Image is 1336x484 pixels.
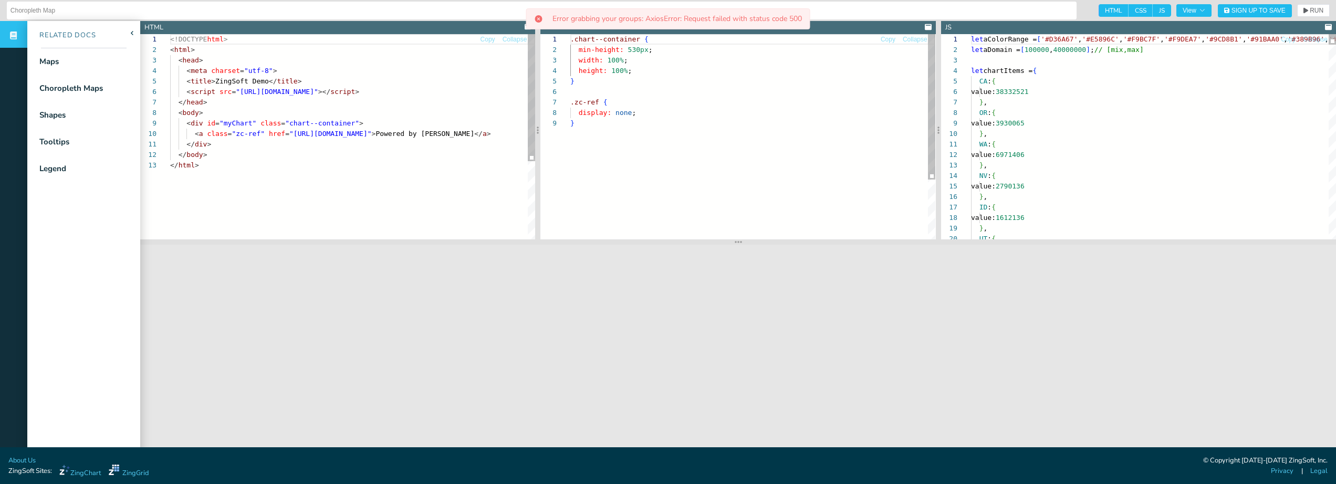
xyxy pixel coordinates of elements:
[199,130,203,138] span: a
[140,66,156,76] div: 4
[1205,35,1242,43] span: '#9CD8B1'
[170,161,179,169] span: </
[991,203,996,211] span: {
[1203,456,1328,466] div: © Copyright [DATE]-[DATE] ZingSoft, Inc.
[570,77,575,85] span: }
[996,214,1025,222] span: 1612136
[191,119,203,127] span: div
[481,36,495,43] span: Copy
[483,130,487,138] span: a
[502,35,528,45] button: Collapse
[987,203,991,211] span: :
[269,77,277,85] span: </
[179,151,187,159] span: </
[987,235,991,243] span: :
[632,109,636,117] span: ;
[612,67,628,75] span: 100%
[624,56,628,64] span: ;
[552,15,802,23] p: Error grabbing your groups: AxiosError: Request failed with status code 500
[979,140,987,148] span: WA
[170,35,207,43] span: <!DOCTYPE
[983,130,987,138] span: ,
[179,98,187,106] span: </
[603,98,608,106] span: {
[224,35,228,43] span: >
[207,119,215,127] span: id
[1231,7,1286,14] span: Sign Up to Save
[880,35,896,45] button: Copy
[1053,46,1086,54] span: 40000000
[1301,466,1303,476] span: |
[211,77,215,85] span: >
[1242,35,1246,43] span: ,
[1176,4,1212,17] button: View
[199,56,203,64] span: >
[941,97,957,108] div: 7
[211,67,240,75] span: charset
[945,23,952,33] div: JS
[540,108,557,118] div: 8
[996,182,1025,190] span: 2790136
[144,23,163,33] div: HTML
[941,34,957,45] div: 1
[8,466,52,476] span: ZingSoft Sites:
[39,163,66,175] div: Legend
[979,109,987,117] span: OR
[140,97,156,108] div: 7
[182,109,199,117] span: body
[285,119,359,127] span: "chart--container"
[941,139,957,150] div: 11
[941,129,957,139] div: 10
[570,98,599,106] span: .zc-ref
[570,119,575,127] span: }
[979,203,987,211] span: ID
[996,88,1029,96] span: 38332521
[1160,35,1164,43] span: ,
[996,151,1025,159] span: 6971406
[140,34,156,45] div: 1
[140,150,156,160] div: 12
[983,161,987,169] span: ,
[941,118,957,129] div: 9
[540,45,557,55] div: 2
[140,108,156,118] div: 8
[540,55,557,66] div: 3
[109,465,149,478] a: ZingGrid
[1086,46,1090,54] span: ]
[1090,46,1094,54] span: ;
[140,87,156,97] div: 6
[579,46,624,54] span: min-height:
[941,108,957,118] div: 8
[27,30,96,41] div: Related Docs
[375,130,474,138] span: Powered by [PERSON_NAME]
[1310,466,1328,476] a: Legal
[971,67,983,75] span: let
[232,130,265,138] span: "zc-ref"
[179,161,195,169] span: html
[971,214,996,222] span: value:
[979,172,987,180] span: NV
[39,56,59,68] div: Maps
[628,46,649,54] span: 530px
[644,35,649,43] span: {
[540,34,557,45] div: 1
[1310,7,1323,14] span: RUN
[228,130,232,138] span: =
[285,130,289,138] span: =
[240,67,244,75] span: =
[140,45,156,55] div: 2
[971,46,983,54] span: let
[979,130,983,138] span: }
[195,140,207,148] span: div
[903,36,927,43] span: Collapse
[971,151,996,159] span: value:
[991,140,996,148] span: {
[59,465,101,478] a: ZingChart
[1082,35,1119,43] span: '#E5896C'
[480,35,496,45] button: Copy
[1271,466,1293,476] a: Privacy
[232,88,236,96] span: =
[1297,4,1330,17] button: RUN
[503,36,527,43] span: Collapse
[140,55,156,66] div: 3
